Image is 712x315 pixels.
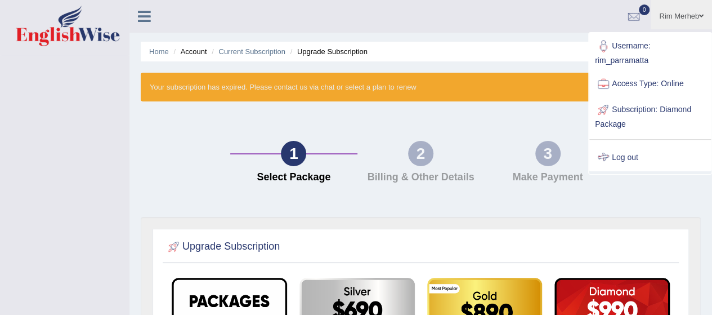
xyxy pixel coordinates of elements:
div: 1 [281,141,306,166]
a: Subscription: Diamond Package [589,97,711,135]
a: Access Type: Online [589,71,711,97]
li: Upgrade Subscription [288,46,368,57]
a: Home [149,47,169,56]
div: 2 [408,141,433,166]
div: Your subscription has expired. Please contact us via chat or select a plan to renew [141,73,701,101]
li: Account [171,46,207,57]
div: 3 [535,141,561,166]
h2: Upgrade Subscription [165,238,280,255]
a: Current Subscription [218,47,285,56]
h4: Select Package [236,172,352,183]
h4: Make Payment [490,172,606,183]
a: Log out [589,145,711,171]
h4: Billing & Other Details [363,172,479,183]
span: 0 [639,5,650,15]
a: Username: rim_parramatta [589,33,711,71]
